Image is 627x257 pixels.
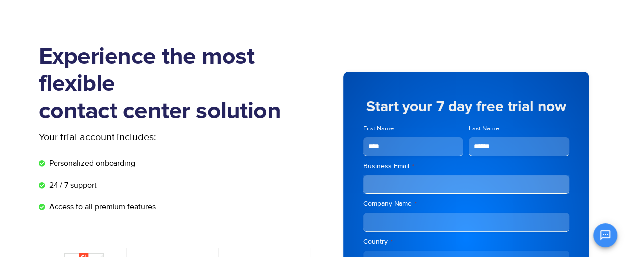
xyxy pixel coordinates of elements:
[363,99,569,114] h5: Start your 7 day free trial now
[363,199,569,209] label: Company Name
[39,130,239,145] p: Your trial account includes:
[593,223,617,247] button: Open chat
[39,43,314,125] h1: Experience the most flexible contact center solution
[363,161,569,171] label: Business Email
[47,179,97,191] span: 24 / 7 support
[363,237,569,247] label: Country
[47,201,156,213] span: Access to all premium features
[363,124,463,133] label: First Name
[47,157,135,169] span: Personalized onboarding
[469,124,569,133] label: Last Name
